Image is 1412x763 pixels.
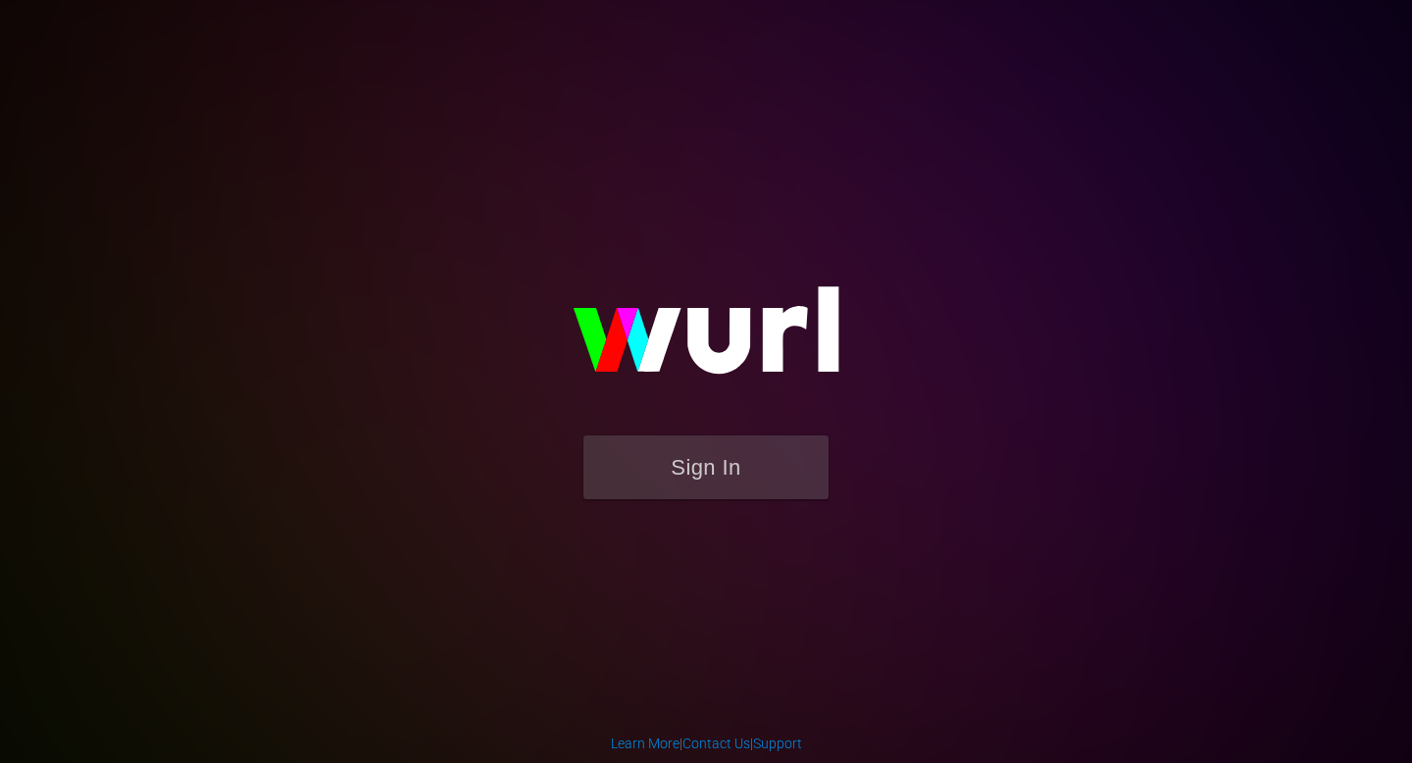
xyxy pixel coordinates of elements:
[753,736,802,751] a: Support
[682,736,750,751] a: Contact Us
[611,736,680,751] a: Learn More
[510,244,902,434] img: wurl-logo-on-black-223613ac3d8ba8fe6dc639794a292ebdb59501304c7dfd60c99c58986ef67473.svg
[611,734,802,753] div: | |
[583,435,829,499] button: Sign In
